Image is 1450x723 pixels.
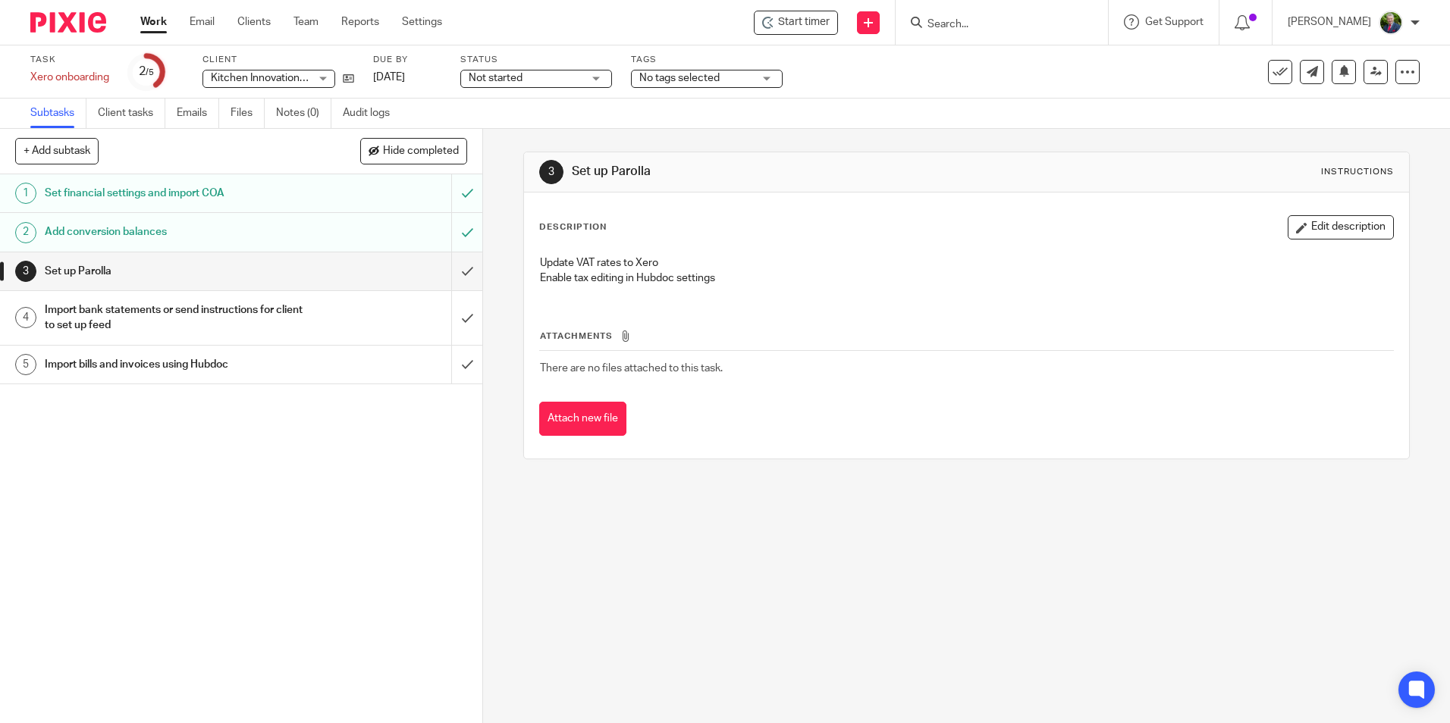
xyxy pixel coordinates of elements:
a: Email [190,14,215,30]
a: Settings [402,14,442,30]
div: 1 [15,183,36,204]
h1: Import bills and invoices using Hubdoc [45,353,306,376]
a: Audit logs [343,99,401,128]
div: 3 [539,160,563,184]
p: Update VAT rates to Xero [540,255,1392,271]
p: Enable tax editing in Hubdoc settings [540,271,1392,286]
div: 2 [139,63,154,80]
div: Instructions [1321,166,1394,178]
h1: Import bank statements or send instructions for client to set up feed [45,299,306,337]
input: Search [926,18,1062,32]
span: Attachments [540,332,613,340]
span: Not started [469,73,523,83]
small: /5 [146,68,154,77]
label: Due by [373,54,441,66]
a: Reports [341,14,379,30]
h1: Set up Parolla [572,164,999,180]
div: 4 [15,307,36,328]
a: Work [140,14,167,30]
button: Attach new file [539,402,626,436]
img: download.png [1379,11,1403,35]
button: Edit description [1288,215,1394,239]
div: 3 [15,261,36,282]
a: Team [293,14,319,30]
a: Emails [177,99,219,128]
span: Hide completed [383,146,459,158]
span: Get Support [1145,17,1204,27]
span: Start timer [778,14,830,30]
span: [DATE] [373,72,405,83]
a: Files [231,99,265,128]
h1: Set financial settings and import COA [45,182,306,205]
button: + Add subtask [15,138,99,164]
div: 2 [15,222,36,243]
img: Pixie [30,12,106,33]
span: There are no files attached to this task. [540,363,723,374]
label: Client [202,54,354,66]
label: Tags [631,54,783,66]
span: No tags selected [639,73,720,83]
button: Hide completed [360,138,467,164]
h1: Set up Parolla [45,260,306,283]
a: Clients [237,14,271,30]
a: Client tasks [98,99,165,128]
div: Xero onboarding [30,70,109,85]
p: [PERSON_NAME] [1288,14,1371,30]
div: Kitchen Innovations Limited T/A GoodBrother - Xero onboarding [754,11,838,35]
p: Description [539,221,607,233]
span: Kitchen Innovations Limited T/A GoodBrother [211,73,425,83]
h1: Add conversion balances [45,221,306,243]
div: 5 [15,354,36,375]
label: Status [460,54,612,66]
a: Notes (0) [276,99,331,128]
label: Task [30,54,109,66]
a: Subtasks [30,99,86,128]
